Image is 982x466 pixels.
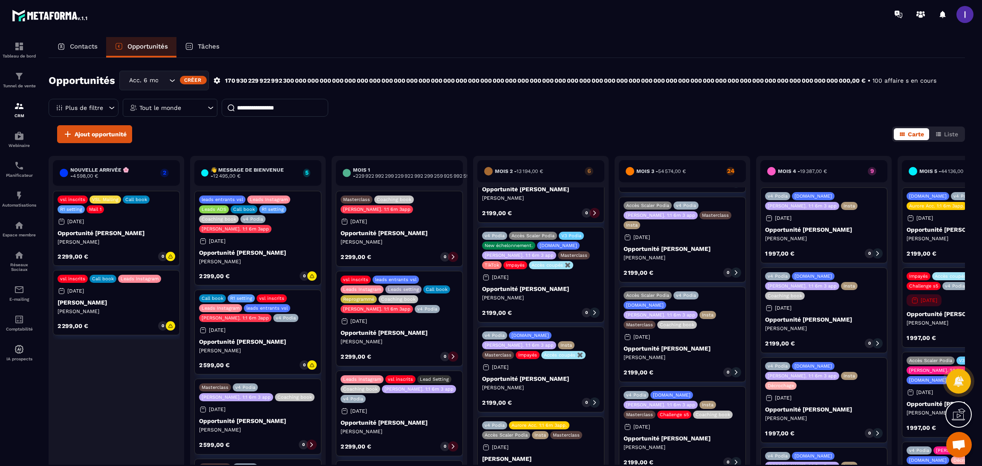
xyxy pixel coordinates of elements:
p: [DOMAIN_NAME] [540,243,577,248]
p: Opportunité [PERSON_NAME] [58,230,175,236]
p: 0 [444,443,446,449]
p: Opportunité [PERSON_NAME] [341,419,458,426]
a: emailemailE-mailing [2,278,36,308]
p: 2 199,00 € [624,459,653,465]
p: Call book [233,207,255,212]
p: v4 Podia [243,216,263,222]
p: [DATE] [350,408,367,414]
p: 0 [444,354,446,360]
p: Décrochage [953,457,980,463]
p: 0 [162,323,164,329]
p: Lead Setting [420,377,449,382]
p: Accès Scaler Podia [511,233,555,239]
p: Espace membre [2,233,36,237]
p: Coaching book [660,322,694,328]
p: R1 setting [60,207,82,212]
p: 2 199,00 € [624,270,653,276]
p: Masterclass [626,322,653,328]
p: [PERSON_NAME] [482,455,600,462]
p: Automatisations [2,203,36,207]
img: automations [14,190,24,201]
p: [DATE] [916,215,933,221]
p: Insta [626,222,638,228]
p: [PERSON_NAME] [199,426,317,433]
p: Leads Instagram [343,287,381,292]
a: Opportunités [106,37,176,58]
p: Masterclass [560,253,587,258]
p: Leads Instagram [202,305,240,311]
p: TikTok [485,262,499,268]
p: [DATE] [209,327,225,333]
img: automations [14,220,24,230]
p: [DOMAIN_NAME] [909,193,947,199]
p: Call book [426,287,448,292]
p: [PERSON_NAME] [624,254,741,261]
p: [PERSON_NAME]. 1:1 6m 3app [202,315,269,321]
p: Tout le monde [139,105,181,111]
p: 0 [303,273,306,279]
p: 6 [585,168,593,174]
p: [DATE] [67,219,84,224]
p: Mail 1 [89,207,101,212]
p: 0 [162,253,164,259]
button: Ajout opportunité [57,125,132,143]
p: Leads Instagram [121,276,159,282]
img: automations [14,344,24,354]
p: vsl inscrits [343,277,368,282]
p: R1 setting [262,207,284,212]
p: Coaching book [381,296,416,302]
p: 2 199,00 € [482,210,512,216]
h6: Mois 2 - [495,168,543,174]
p: [DATE] [350,318,367,324]
h6: Mois 5 - [919,168,968,174]
p: [PERSON_NAME]. 1:1 6m 3 app [626,213,695,218]
p: R1 setting [230,296,252,301]
p: leads entrants vsl [202,197,243,202]
p: Opportunité [PERSON_NAME] [765,406,883,413]
a: Ouvrir le chat [946,432,972,457]
p: Opportunité [PERSON_NAME] [341,329,458,336]
a: automationsautomationsEspace membre [2,214,36,244]
p: 24 [726,168,735,174]
p: CRM [2,113,36,118]
p: Masterclass [702,213,729,218]
p: New échelonnement. [485,243,533,248]
p: V3 Podia [561,233,581,239]
p: Challenge s5 [909,283,938,289]
p: [DATE] [633,424,650,430]
span: 4 598,00 € [73,173,98,179]
p: 0 [585,210,588,216]
p: Contacts [70,43,98,50]
p: v4 Podia [276,315,296,321]
p: 0 [302,442,305,448]
p: [DATE] [350,219,367,224]
p: [DATE] [67,288,84,294]
p: Impayés [506,262,525,268]
p: Aurore Acc. 1:1 6m 3app. [909,203,965,209]
p: 2 599,00 € [199,362,230,368]
p: v4 Podia [235,385,255,390]
p: Opportunité [PERSON_NAME] [199,338,317,345]
p: V3 Podia [959,358,979,363]
p: 0 [868,430,871,436]
p: Opportunité [PERSON_NAME] [341,230,458,236]
p: Opportunité [PERSON_NAME] [624,245,741,252]
p: Réseaux Sociaux [2,262,36,272]
p: v4 Podia [768,273,788,279]
p: [DOMAIN_NAME] [626,302,664,308]
p: Décrochage [768,383,794,388]
p: [PERSON_NAME] [482,195,600,201]
p: [DOMAIN_NAME] [794,453,832,459]
p: v4 Podia [626,392,646,398]
p: Insta [702,402,713,408]
p: 5 [303,170,310,175]
p: [DATE] [492,274,508,280]
p: vsl inscrits [60,276,85,282]
img: formation [14,41,24,52]
p: Accès Scaler Podia [909,358,952,363]
p: Planificateur [2,173,36,178]
p: Insta [843,373,855,379]
p: VSL Mailing [92,197,118,202]
p: [DATE] [775,215,791,221]
p: 0 [727,270,729,276]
